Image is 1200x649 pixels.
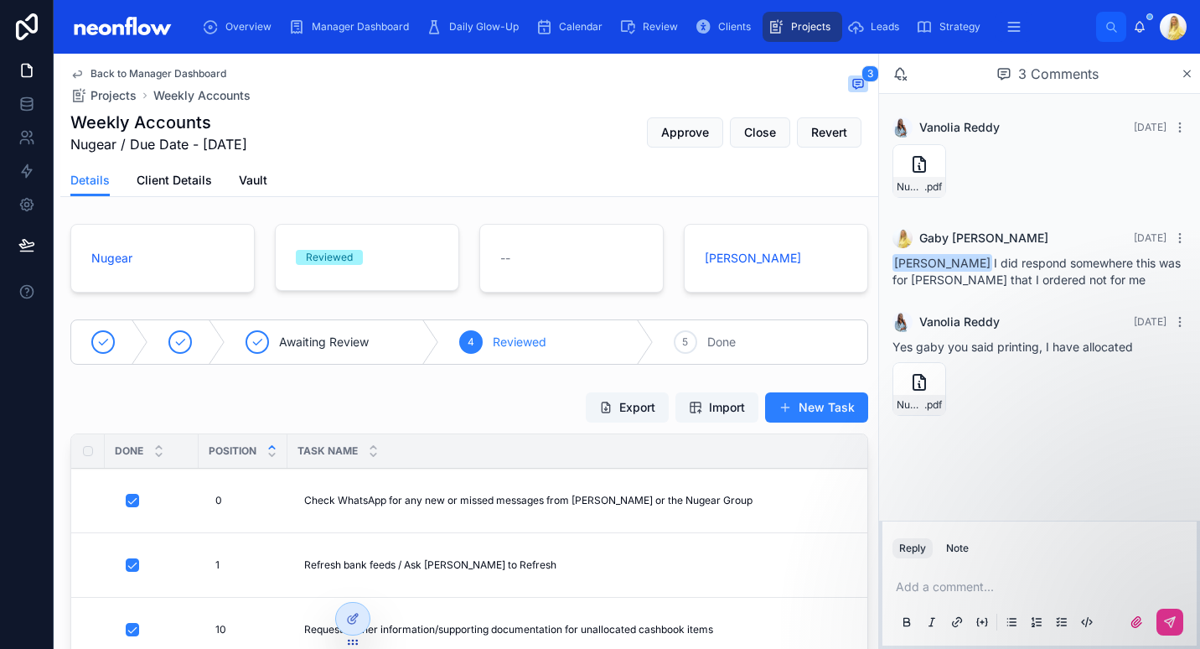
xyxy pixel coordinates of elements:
span: Gaby [PERSON_NAME] [919,230,1048,247]
button: Approve [647,117,723,148]
div: Reviewed [306,250,353,265]
span: Review [643,20,678,34]
button: Import [675,392,758,423]
span: 5 [682,335,688,349]
span: 1 [215,558,220,572]
a: Overview [197,12,283,42]
span: Close [744,124,776,141]
button: 3 [848,75,868,96]
a: Projects [763,12,842,42]
span: [DATE] [1134,121,1166,133]
a: Vault [239,165,267,199]
span: Reviewed [493,334,546,350]
span: Leads [871,20,899,34]
span: Projects [91,87,137,104]
span: .pdf [924,180,942,194]
span: Request further information/supporting documentation for unallocated cashbook items [304,623,713,636]
a: Clients [690,12,763,42]
span: NuGear_-_Bank_Reconciliation-(8) [897,180,924,194]
span: [DATE] [1134,315,1166,328]
a: Nugear [91,250,132,267]
span: 10 [215,623,226,636]
span: I did respond somewhere this was for [PERSON_NAME] that I ordered not for me [892,256,1181,287]
span: Calendar [559,20,603,34]
span: Clients [718,20,751,34]
img: App logo [67,13,177,40]
span: Import [709,399,745,416]
a: Calendar [530,12,614,42]
span: Task Name [297,444,358,458]
span: Client Details [137,172,212,189]
span: Nugear / Due Date - [DATE] [70,134,247,154]
span: .pdf [924,398,942,412]
span: Vanolia Reddy [919,314,1000,330]
span: Overview [225,20,272,34]
span: Daily Glow-Up [449,20,519,34]
a: Review [614,12,690,42]
span: 0 [215,494,222,507]
button: Revert [797,117,861,148]
span: Back to Manager Dashboard [91,67,226,80]
button: Close [730,117,790,148]
span: Strategy [939,20,980,34]
button: New Task [765,392,868,423]
span: Refresh bank feeds / Ask [PERSON_NAME] to Refresh [304,558,556,572]
a: Details [70,165,110,197]
span: Check WhatsApp for any new or missed messages from [PERSON_NAME] or the Nugear Group [304,494,753,507]
h1: Weekly Accounts [70,111,247,134]
span: [DATE] [1134,231,1166,244]
span: 3 Comments [1018,64,1099,84]
a: Projects [70,87,137,104]
span: Done [707,334,736,350]
span: NuGear_-_Bank_Reconciliation-(9) [897,398,924,412]
span: [PERSON_NAME] [892,254,992,272]
a: Leads [842,12,911,42]
span: Yes gaby you said printing, I have allocated [892,340,1133,354]
button: Export [586,392,669,423]
span: Manager Dashboard [312,20,409,34]
span: Revert [811,124,847,141]
a: Strategy [911,12,992,42]
a: Back to Manager Dashboard [70,67,226,80]
span: 4 [468,335,474,349]
a: [PERSON_NAME] [705,250,801,267]
span: 3 [861,65,879,82]
span: Position [209,444,256,458]
span: -- [500,250,510,267]
span: Awaiting Review [279,334,369,350]
div: scrollable content [190,8,1096,45]
span: Vanolia Reddy [919,119,1000,136]
a: Client Details [137,165,212,199]
a: Daily Glow-Up [421,12,530,42]
span: Details [70,172,110,189]
a: Manager Dashboard [283,12,421,42]
span: Done [115,444,143,458]
iframe: Slideout [852,413,1200,649]
span: Approve [661,124,709,141]
a: Weekly Accounts [153,87,251,104]
span: Projects [791,20,830,34]
span: Vault [239,172,267,189]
